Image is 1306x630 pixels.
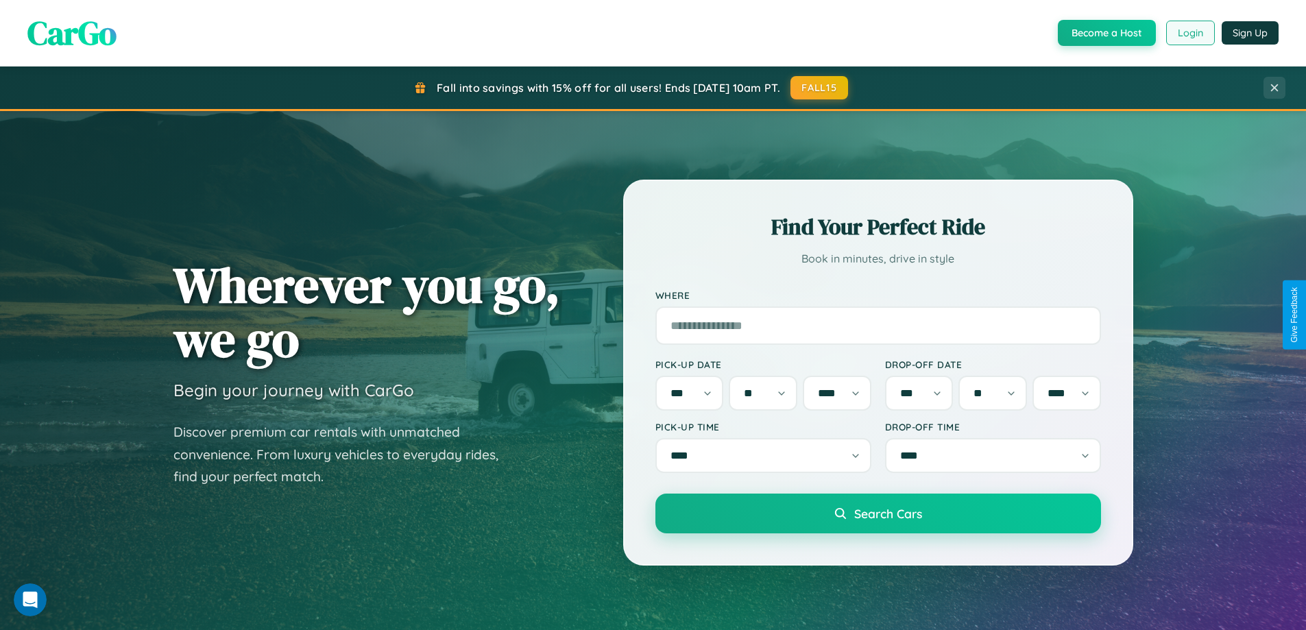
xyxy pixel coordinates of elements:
label: Drop-off Time [885,421,1101,433]
button: Sign Up [1222,21,1279,45]
span: Search Cars [854,506,922,521]
span: Fall into savings with 15% off for all users! Ends [DATE] 10am PT. [437,81,780,95]
div: Give Feedback [1290,287,1299,343]
label: Pick-up Time [655,421,871,433]
span: CarGo [27,10,117,56]
button: FALL15 [790,76,848,99]
h3: Begin your journey with CarGo [173,380,414,400]
p: Discover premium car rentals with unmatched convenience. From luxury vehicles to everyday rides, ... [173,421,516,488]
button: Search Cars [655,494,1101,533]
h1: Wherever you go, we go [173,258,560,366]
label: Pick-up Date [655,359,871,370]
iframe: Intercom live chat [14,583,47,616]
button: Login [1166,21,1215,45]
p: Book in minutes, drive in style [655,249,1101,269]
label: Where [655,289,1101,301]
button: Become a Host [1058,20,1156,46]
label: Drop-off Date [885,359,1101,370]
h2: Find Your Perfect Ride [655,212,1101,242]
